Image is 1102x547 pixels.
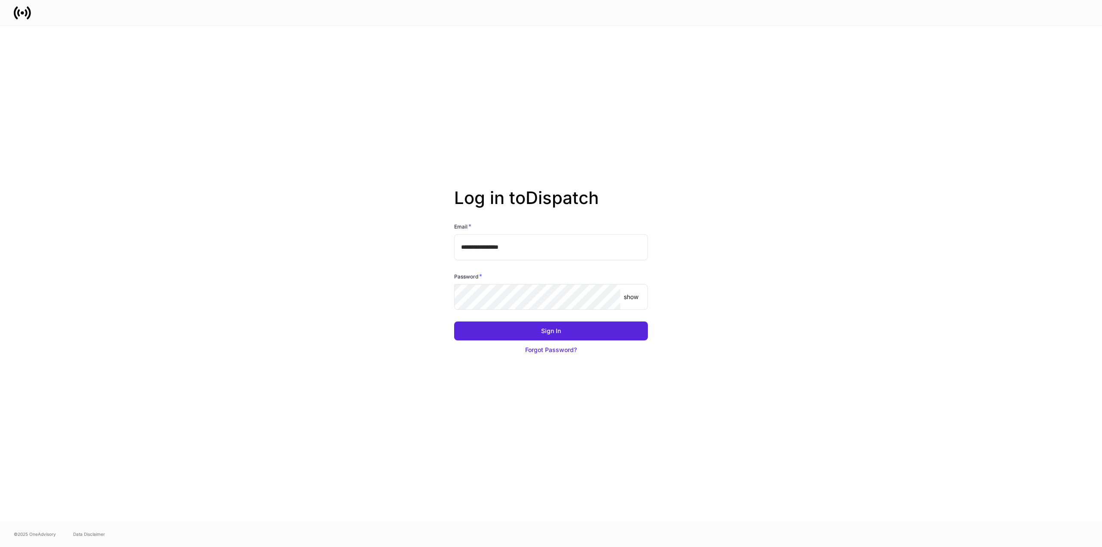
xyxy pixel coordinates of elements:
[454,272,482,281] h6: Password
[454,222,471,231] h6: Email
[454,188,648,222] h2: Log in to Dispatch
[624,293,638,301] p: show
[525,346,577,354] div: Forgot Password?
[454,340,648,359] button: Forgot Password?
[454,321,648,340] button: Sign In
[14,531,56,538] span: © 2025 OneAdvisory
[541,327,561,335] div: Sign In
[73,531,105,538] a: Data Disclaimer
